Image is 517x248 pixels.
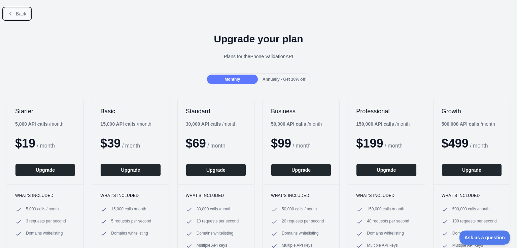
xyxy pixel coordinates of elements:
[356,136,383,150] span: $ 199
[271,136,291,150] span: $ 99
[442,121,495,127] div: / month
[356,121,410,127] div: / month
[271,107,331,115] h2: Business
[271,121,322,127] div: / month
[186,107,246,115] h2: Standard
[459,231,510,245] iframe: Toggle Customer Support
[442,136,469,150] span: $ 499
[186,121,237,127] div: / month
[356,121,394,127] b: 150,000 API calls
[186,121,221,127] b: 30,000 API calls
[186,136,206,150] span: $ 69
[356,107,416,115] h2: Professional
[271,121,306,127] b: 50,000 API calls
[442,121,479,127] b: 500,000 API calls
[442,107,502,115] h2: Growth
